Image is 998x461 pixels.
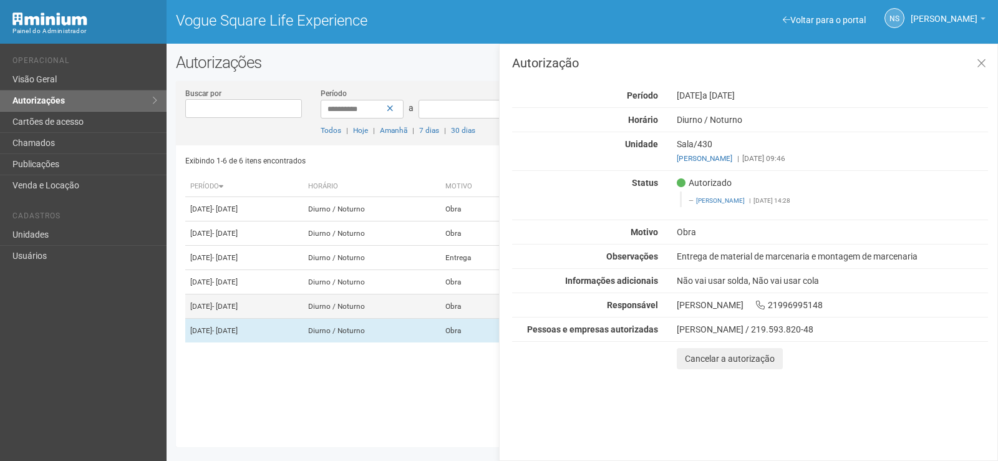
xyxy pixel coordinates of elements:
[12,26,157,37] div: Painel do Administrador
[353,126,368,135] a: Hoje
[628,115,658,125] strong: Horário
[440,221,516,246] td: Obra
[321,126,341,135] a: Todos
[667,299,997,311] div: [PERSON_NAME] 21996995148
[667,226,997,238] div: Obra
[565,276,658,286] strong: Informações adicionais
[911,16,986,26] a: [PERSON_NAME]
[185,88,221,99] label: Buscar por
[303,294,440,319] td: Diurno / Noturno
[627,90,658,100] strong: Período
[737,154,739,163] span: |
[696,197,745,204] a: [PERSON_NAME]
[667,90,997,101] div: [DATE]
[677,154,732,163] a: [PERSON_NAME]
[212,278,238,286] span: - [DATE]
[185,221,303,246] td: [DATE]
[185,197,303,221] td: [DATE]
[12,211,157,225] li: Cadastros
[440,270,516,294] td: Obra
[176,12,573,29] h1: Vogue Square Life Experience
[667,251,997,262] div: Entrega de material de marcenaria e montagem de marcenaria
[702,90,735,100] span: a [DATE]
[667,138,997,164] div: Sala/430
[667,275,997,286] div: Não vai usar solda, Não vai usar cola
[677,153,988,164] div: [DATE] 09:46
[303,221,440,246] td: Diurno / Noturno
[212,302,238,311] span: - [DATE]
[677,324,988,335] div: [PERSON_NAME] / 219.593.820-48
[373,126,375,135] span: |
[321,88,347,99] label: Período
[632,178,658,188] strong: Status
[185,246,303,270] td: [DATE]
[303,197,440,221] td: Diurno / Noturno
[412,126,414,135] span: |
[440,319,516,343] td: Obra
[176,53,989,72] h2: Autorizações
[212,229,238,238] span: - [DATE]
[689,197,981,205] footer: [DATE] 14:28
[212,326,238,335] span: - [DATE]
[303,177,440,197] th: Horário
[185,177,303,197] th: Período
[451,126,475,135] a: 30 dias
[185,152,579,170] div: Exibindo 1-6 de 6 itens encontrados
[303,319,440,343] td: Diurno / Noturno
[749,197,750,204] span: |
[527,324,658,334] strong: Pessoas e empresas autorizadas
[440,294,516,319] td: Obra
[419,126,439,135] a: 7 dias
[380,126,407,135] a: Amanhã
[303,246,440,270] td: Diurno / Noturno
[303,270,440,294] td: Diurno / Noturno
[185,319,303,343] td: [DATE]
[667,114,997,125] div: Diurno / Noturno
[677,348,783,369] button: Cancelar a autorização
[12,12,87,26] img: Minium
[884,8,904,28] a: NS
[625,139,658,149] strong: Unidade
[677,177,732,188] span: Autorizado
[911,2,977,24] span: Nicolle Silva
[606,251,658,261] strong: Observações
[440,246,516,270] td: Entrega
[444,126,446,135] span: |
[409,103,414,113] span: a
[783,15,866,25] a: Voltar para o portal
[440,177,516,197] th: Motivo
[512,57,988,69] h3: Autorização
[212,253,238,262] span: - [DATE]
[185,270,303,294] td: [DATE]
[212,205,238,213] span: - [DATE]
[346,126,348,135] span: |
[631,227,658,237] strong: Motivo
[12,56,157,69] li: Operacional
[185,294,303,319] td: [DATE]
[607,300,658,310] strong: Responsável
[440,197,516,221] td: Obra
